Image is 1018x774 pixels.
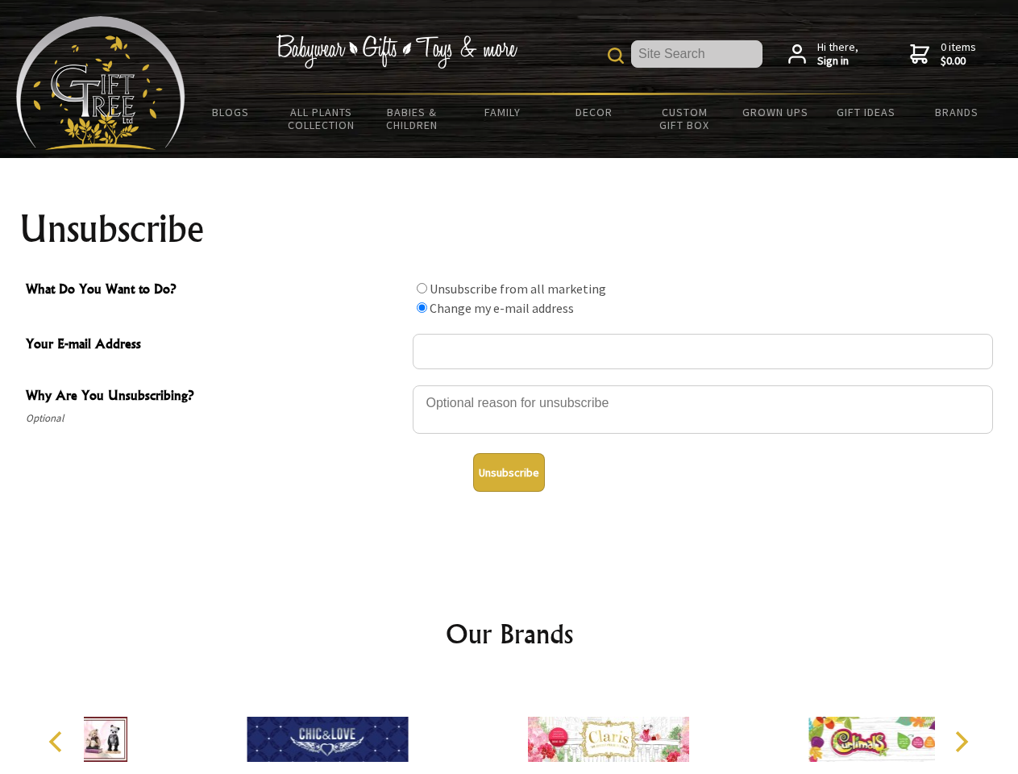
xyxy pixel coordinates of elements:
[413,334,993,369] input: Your E-mail Address
[788,40,858,69] a: Hi there,Sign in
[912,95,1003,129] a: Brands
[943,724,979,759] button: Next
[458,95,549,129] a: Family
[821,95,912,129] a: Gift Ideas
[430,300,574,316] label: Change my e-mail address
[473,453,545,492] button: Unsubscribe
[548,95,639,129] a: Decor
[185,95,276,129] a: BLOGS
[413,385,993,434] textarea: Why Are You Unsubscribing?
[729,95,821,129] a: Grown Ups
[26,409,405,428] span: Optional
[16,16,185,150] img: Babyware - Gifts - Toys and more...
[26,279,405,302] span: What Do You Want to Do?
[941,40,976,69] span: 0 items
[32,614,987,653] h2: Our Brands
[276,95,368,142] a: All Plants Collection
[430,281,606,297] label: Unsubscribe from all marketing
[26,385,405,409] span: Why Are You Unsubscribing?
[639,95,730,142] a: Custom Gift Box
[26,334,405,357] span: Your E-mail Address
[276,35,517,69] img: Babywear - Gifts - Toys & more
[608,48,624,64] img: product search
[941,54,976,69] strong: $0.00
[367,95,458,142] a: Babies & Children
[417,283,427,293] input: What Do You Want to Do?
[817,40,858,69] span: Hi there,
[19,210,999,248] h1: Unsubscribe
[40,724,76,759] button: Previous
[817,54,858,69] strong: Sign in
[910,40,976,69] a: 0 items$0.00
[417,302,427,313] input: What Do You Want to Do?
[631,40,762,68] input: Site Search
